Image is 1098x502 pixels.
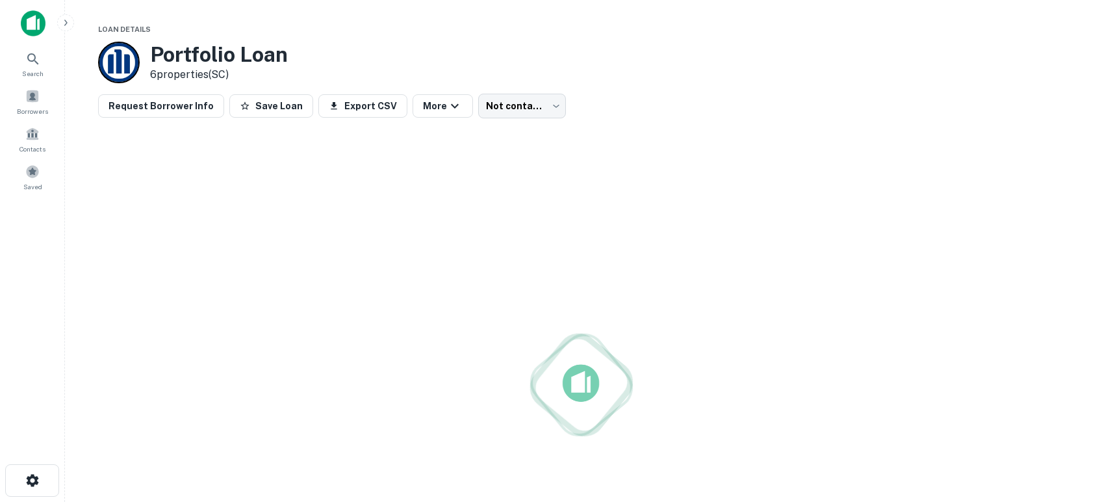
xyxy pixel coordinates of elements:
div: Not contacted [478,94,566,118]
p: 6 properties (SC) [150,67,288,83]
button: Save Loan [229,94,313,118]
span: Borrowers [17,106,48,116]
button: Export CSV [318,94,407,118]
span: Contacts [19,144,45,154]
a: Borrowers [4,84,61,119]
button: Request Borrower Info [98,94,224,118]
a: Saved [4,159,61,194]
img: capitalize-icon.png [21,10,45,36]
h3: Portfolio Loan [150,42,288,67]
a: Contacts [4,122,61,157]
span: Saved [23,181,42,192]
a: Search [4,46,61,81]
iframe: Chat Widget [1033,398,1098,460]
button: More [413,94,473,118]
span: Search [22,68,44,79]
span: Loan Details [98,25,151,33]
